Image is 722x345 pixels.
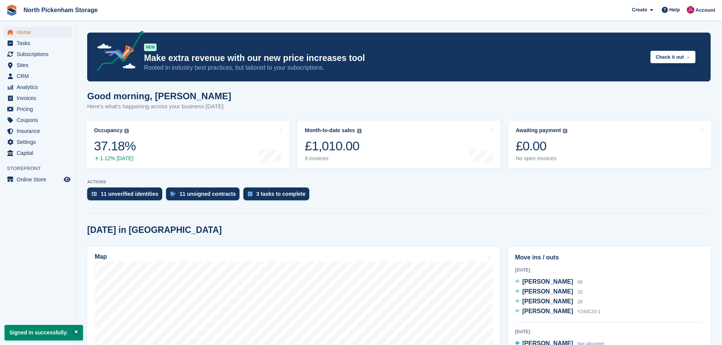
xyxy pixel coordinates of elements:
div: NEW [144,44,157,51]
span: [PERSON_NAME] [522,278,573,285]
img: verify_identity-adf6edd0f0f0b5bbfe63781bf79b02c33cf7c696d77639b501bdc392416b5a36.svg [92,192,97,196]
img: contract_signature_icon-13c848040528278c33f63329250d36e43548de30e8caae1d1a13099fd9432cc5.svg [171,192,176,196]
a: Preview store [63,175,72,184]
a: North Pickenham Storage [20,4,101,16]
a: menu [4,60,72,70]
span: 10 [578,289,583,295]
a: Occupancy 37.18% 1.12% [DATE] [86,120,290,169]
span: [PERSON_NAME] [522,288,573,295]
a: menu [4,93,72,103]
h1: Good morning, [PERSON_NAME] [87,91,231,101]
img: icon-info-grey-7440780725fd019a000dd9b08b2336e03edf1995a4989e88bcd33f0948082b44.svg [563,129,567,133]
a: menu [4,104,72,114]
div: No open invoices [516,155,568,162]
span: Help [669,6,680,14]
div: £1,010.00 [305,138,361,154]
p: ACTIONS [87,180,711,184]
div: [DATE] [515,267,703,273]
div: 11 unsigned contracts [180,191,236,197]
p: Make extra revenue with our new price increases tool [144,53,644,64]
a: [PERSON_NAME] 10 [515,287,583,297]
p: Signed in successfully. [5,325,83,340]
button: Check it out → [650,51,695,63]
a: 11 unverified identities [87,187,166,204]
h2: Map [95,253,107,260]
span: [PERSON_NAME] [522,298,573,304]
a: menu [4,126,72,136]
div: Month-to-date sales [305,127,355,134]
span: Home [17,27,62,37]
a: menu [4,49,72,59]
div: 1.12% [DATE] [94,155,136,162]
a: Month-to-date sales £1,010.00 8 invoices [297,120,500,169]
img: icon-info-grey-7440780725fd019a000dd9b08b2336e03edf1995a4989e88bcd33f0948082b44.svg [124,129,129,133]
p: Rooted in industry best practices, but tailored to your subscriptions. [144,64,644,72]
span: 28 [578,299,583,304]
span: Y240C20-1 [578,309,601,314]
div: [DATE] [515,328,703,335]
a: 11 unsigned contracts [166,187,244,204]
img: icon-info-grey-7440780725fd019a000dd9b08b2336e03edf1995a4989e88bcd33f0948082b44.svg [357,129,362,133]
span: Invoices [17,93,62,103]
a: menu [4,82,72,92]
span: Settings [17,137,62,147]
a: Awaiting payment £0.00 No open invoices [508,120,711,169]
span: Storefront [7,165,75,172]
span: Account [695,6,715,14]
span: Capital [17,148,62,158]
span: Sites [17,60,62,70]
span: 08 [578,279,583,285]
a: menu [4,115,72,125]
img: price-adjustments-announcement-icon-8257ccfd72463d97f412b2fc003d46551f7dbcb40ab6d574587a9cd5c0d94... [91,31,144,74]
a: menu [4,71,72,81]
a: [PERSON_NAME] Y240C20-1 [515,307,600,317]
div: 8 invoices [305,155,361,162]
span: Analytics [17,82,62,92]
a: menu [4,38,72,48]
a: [PERSON_NAME] 08 [515,277,583,287]
a: [PERSON_NAME] 28 [515,297,583,307]
span: Online Store [17,174,62,185]
div: £0.00 [516,138,568,154]
a: menu [4,174,72,185]
div: 11 unverified identities [101,191,158,197]
h2: [DATE] in [GEOGRAPHIC_DATA] [87,225,222,235]
a: menu [4,148,72,158]
span: Coupons [17,115,62,125]
img: task-75834270c22a3079a89374b754ae025e5fb1db73e45f91037f5363f120a921f8.svg [248,192,252,196]
div: 37.18% [94,138,136,154]
img: Dylan Taylor [687,6,694,14]
img: stora-icon-8386f47178a22dfd0bd8f6a31ec36ba5ce8667c1dd55bd0f319d3a0aa187defe.svg [6,5,17,16]
span: Tasks [17,38,62,48]
span: Insurance [17,126,62,136]
span: Pricing [17,104,62,114]
span: [PERSON_NAME] [522,308,573,314]
div: 3 tasks to complete [256,191,305,197]
h2: Move ins / outs [515,253,703,262]
span: Subscriptions [17,49,62,59]
div: Occupancy [94,127,122,134]
a: menu [4,137,72,147]
div: Awaiting payment [516,127,561,134]
p: Here's what's happening across your business [DATE] [87,102,231,111]
span: CRM [17,71,62,81]
a: menu [4,27,72,37]
span: Create [632,6,647,14]
a: 3 tasks to complete [243,187,313,204]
